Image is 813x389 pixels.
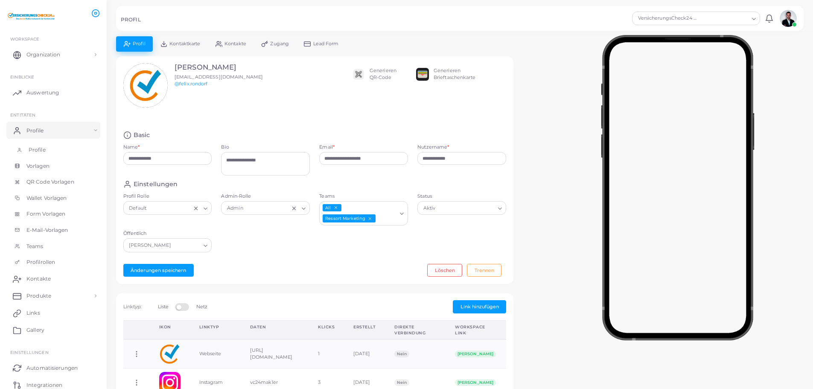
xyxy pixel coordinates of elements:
[455,379,495,386] span: [PERSON_NAME]
[158,304,169,310] label: Liste
[416,68,429,81] img: apple-wallet.png
[780,10,797,27] img: avatar
[460,304,499,310] span: Link hinzufügen
[6,222,100,238] a: E-Mail-Vorlagen
[6,359,100,376] a: Automatisierungen
[601,35,754,340] img: phone-mock.b55596b7.png
[291,205,297,211] button: Clear Selected
[221,201,310,215] div: Search for option
[455,351,495,357] span: [PERSON_NAME]
[323,204,341,212] span: All
[123,321,150,340] th: Action
[422,204,437,213] span: Aktiv
[26,275,51,283] span: Kontakte
[6,322,100,339] a: Gallery
[417,201,506,215] div: Search for option
[6,206,100,222] a: Form Vorlagen
[226,204,244,213] span: Admin
[10,112,35,117] span: ENTITÄTEN
[6,84,100,101] a: Auswertung
[123,238,212,252] div: Search for option
[29,146,46,154] span: Profile
[8,8,55,24] img: logo
[6,46,100,63] a: Organization
[134,131,150,139] h4: Basic
[777,10,799,27] a: avatar
[123,230,212,237] label: Öffentlich
[221,193,310,200] label: Admin-Rolle
[394,379,409,386] span: Nein
[26,326,44,334] span: Gallery
[270,41,289,46] span: Zugang
[319,193,408,200] label: Teams
[159,343,181,365] img: ef320e74-a685-4c47-bd7d-bdbf3b4407d9-1748355574485.png
[196,304,207,310] label: Netz
[175,63,263,72] h3: [PERSON_NAME]
[319,201,408,225] div: Search for option
[193,205,199,211] button: Clear Selected
[123,144,140,151] label: Name
[241,339,309,368] td: [URL][DOMAIN_NAME]
[632,12,760,25] div: Search for option
[26,89,59,97] span: Auswertung
[6,122,100,139] a: Profile
[10,350,48,355] span: Einstellungen
[26,194,67,202] span: Wallet Vorlagen
[6,270,100,287] a: Kontakte
[10,74,34,79] span: EINBLICKE
[344,339,385,368] td: [DATE]
[6,158,100,174] a: Vorlagen
[417,144,449,151] label: Nutzername
[323,214,376,222] span: Ressort Marketing
[175,74,263,80] span: [EMAIL_ADDRESS][DOMAIN_NAME]
[6,238,100,254] a: Teams
[318,324,335,330] div: Klicks
[427,264,462,277] button: Löschen
[250,324,299,330] div: Daten
[417,193,506,200] label: Status
[309,339,344,368] td: 1
[455,324,497,336] div: Workspace link
[26,178,74,186] span: QR Code Vorlagen
[149,204,191,213] input: Search for option
[26,381,62,389] span: Integrationen
[224,41,246,46] span: Kontakte
[26,210,65,218] span: Form Vorlagen
[190,339,241,368] td: Webseite
[123,193,212,200] label: Profil Rolle
[159,324,181,330] div: Ikon
[6,174,100,190] a: QR Code Vorlagen
[10,36,39,41] span: Workspace
[6,287,100,304] a: Produkte
[352,68,365,81] img: qr2.png
[26,127,44,135] span: Profile
[173,241,200,250] input: Search for option
[134,180,178,188] h4: Einstellungen
[26,258,55,266] span: Profilrollen
[128,204,148,213] span: Default
[699,14,749,23] input: Search for option
[26,51,60,58] span: Organization
[245,204,289,213] input: Search for option
[637,14,699,23] span: VersicherungsCheck24 AG
[376,214,396,223] input: Search for option
[319,144,335,151] label: Email
[333,205,339,211] button: Deselect All
[133,41,146,46] span: Profil
[353,324,376,330] div: Erstellt
[26,162,50,170] span: Vorlagen
[6,254,100,270] a: Profilrollen
[453,300,506,313] button: Link hinzufügen
[128,241,172,250] span: [PERSON_NAME]
[121,17,141,23] h5: PROFIL
[26,292,51,300] span: Produkte
[26,364,78,372] span: Automatisierungen
[370,67,396,81] div: Generieren QR-Code
[467,264,501,277] button: Trennen
[26,309,40,317] span: Links
[123,304,142,310] span: Linktyp:
[221,144,310,151] label: Bio
[6,142,100,158] a: Profile
[434,67,475,81] div: Generieren Brieftaschenkarte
